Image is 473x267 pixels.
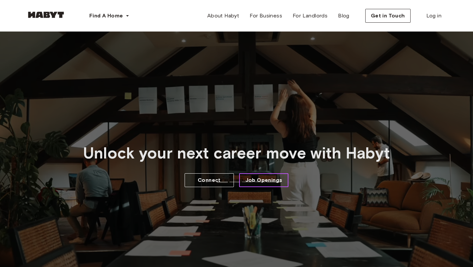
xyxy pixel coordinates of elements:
span: About Habyt [207,12,239,20]
span: Blog [338,12,349,20]
span: Find A Home [89,12,123,20]
a: Log in [421,9,447,22]
a: Job Openings [239,173,288,187]
a: For Landlords [287,9,333,22]
img: Habyt [26,12,66,18]
button: Get in Touch [365,9,411,23]
a: Blog [333,9,355,22]
span: For Business [250,12,282,20]
span: Connect [198,176,221,184]
span: For Landlords [293,12,327,20]
span: Log in [426,12,441,20]
span: Get in Touch [371,12,405,20]
button: Find A Home [84,9,135,22]
a: Connect [185,173,234,187]
a: About Habyt [202,9,244,22]
a: For Business [244,9,287,22]
span: Job Openings [245,176,282,184]
span: Unlock your next career move with Habyt [83,143,390,163]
